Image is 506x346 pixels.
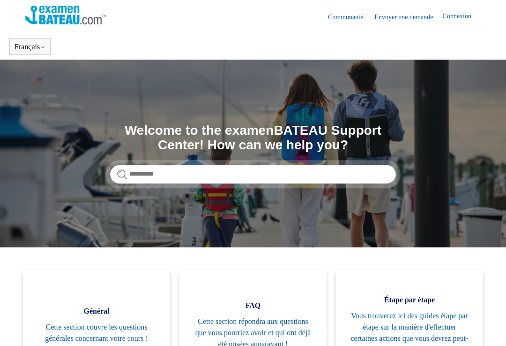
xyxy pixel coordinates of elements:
[37,306,156,317] span: Général
[110,123,396,153] h1: Welcome to the examenBATEAU Support Center! How can we help you?
[475,315,499,339] div: Live chat
[350,294,469,306] span: Étape par étape
[25,6,106,24] img: Page d’accueil du Centre d’aide Examen Bateau
[374,12,442,22] a: Envoyer une demande
[193,300,313,311] span: FAQ
[110,165,396,184] input: Rechercher
[37,322,156,344] span: Cette section couvre les questions générales concernant votre cours !
[443,11,481,23] a: Connexion
[15,43,45,51] button: Français
[328,12,372,22] a: Communauté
